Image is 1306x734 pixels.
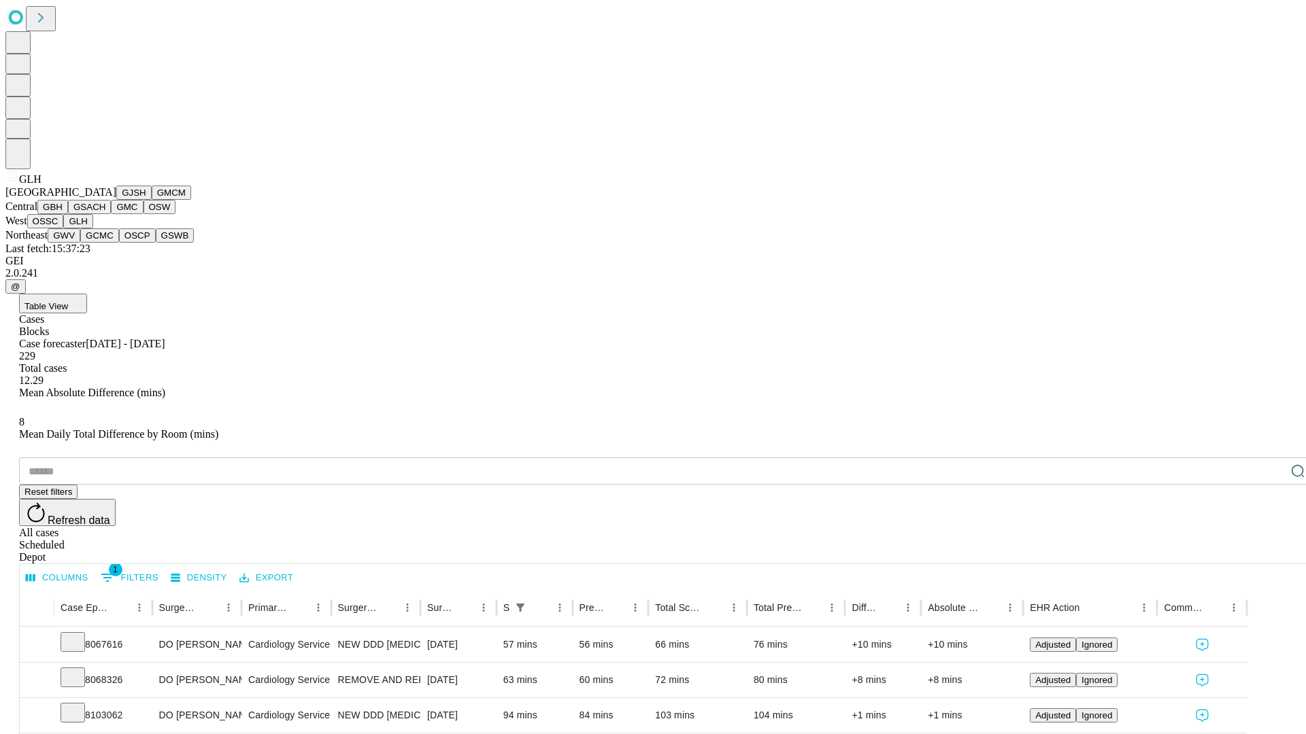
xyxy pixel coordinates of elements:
[503,627,566,662] div: 57 mins
[511,598,530,617] div: 1 active filter
[19,387,165,398] span: Mean Absolute Difference (mins)
[503,698,566,733] div: 94 mins
[852,602,878,613] div: Difference
[5,186,116,198] span: [GEOGRAPHIC_DATA]
[427,602,454,613] div: Surgery Date
[97,567,162,589] button: Show filters
[248,602,288,613] div: Primary Service
[37,200,68,214] button: GBH
[338,663,414,697] div: REMOVE AND REPLACE INTERNAL CARDIAC [MEDICAL_DATA], MULTIPEL LEAD
[398,598,417,617] button: Menu
[928,602,980,613] div: Absolute Difference
[852,627,914,662] div: +10 mins
[19,294,87,313] button: Table View
[159,698,235,733] div: DO [PERSON_NAME] [PERSON_NAME]
[61,698,146,733] div: 8103062
[1205,598,1224,617] button: Sort
[503,663,566,697] div: 63 mins
[852,663,914,697] div: +8 mins
[19,499,116,526] button: Refresh data
[111,598,130,617] button: Sort
[899,598,918,617] button: Menu
[5,267,1301,279] div: 2.0.241
[19,362,67,374] span: Total cases
[27,669,47,693] button: Expand
[61,602,110,613] div: Case Epic Id
[803,598,822,617] button: Sort
[550,598,569,617] button: Menu
[655,698,740,733] div: 103 mins
[156,228,195,243] button: GSWB
[27,633,47,657] button: Expand
[880,598,899,617] button: Sort
[109,563,122,576] span: 1
[754,698,839,733] div: 104 mins
[531,598,550,617] button: Sort
[24,301,68,311] span: Table View
[248,663,324,697] div: Cardiology Service
[754,602,803,613] div: Total Predicted Duration
[928,627,1016,662] div: +10 mins
[607,598,626,617] button: Sort
[1001,598,1020,617] button: Menu
[11,281,20,292] span: @
[309,598,328,617] button: Menu
[19,338,86,349] span: Case forecaster
[236,567,297,589] button: Export
[5,215,27,226] span: West
[159,602,199,613] div: Surgeon Name
[248,698,324,733] div: Cardiology Service
[152,186,191,200] button: GMCM
[982,598,1001,617] button: Sort
[338,602,378,613] div: Surgery Name
[144,200,176,214] button: OSW
[455,598,474,617] button: Sort
[5,255,1301,267] div: GEI
[754,663,839,697] div: 80 mins
[1030,708,1076,722] button: Adjusted
[19,428,218,440] span: Mean Daily Total Difference by Room (mins)
[111,200,143,214] button: GMC
[427,698,490,733] div: [DATE]
[130,598,149,617] button: Menu
[119,228,156,243] button: OSCP
[86,338,165,349] span: [DATE] - [DATE]
[1082,640,1112,650] span: Ignored
[48,228,80,243] button: GWV
[655,602,704,613] div: Total Scheduled Duration
[503,602,509,613] div: Scheduled In Room Duration
[1224,598,1243,617] button: Menu
[1035,710,1071,720] span: Adjusted
[822,598,841,617] button: Menu
[1164,602,1203,613] div: Comments
[427,663,490,697] div: [DATE]
[580,627,642,662] div: 56 mins
[159,663,235,697] div: DO [PERSON_NAME] [PERSON_NAME]
[580,602,606,613] div: Predicted In Room Duration
[19,350,35,362] span: 229
[48,514,110,526] span: Refresh data
[1076,637,1118,652] button: Ignored
[754,627,839,662] div: 76 mins
[852,698,914,733] div: +1 mins
[61,627,146,662] div: 8067616
[5,279,26,294] button: @
[1035,675,1071,685] span: Adjusted
[338,698,414,733] div: NEW DDD [MEDICAL_DATA] IMPLANT
[80,228,119,243] button: GCMC
[705,598,724,617] button: Sort
[1030,637,1076,652] button: Adjusted
[379,598,398,617] button: Sort
[27,214,64,228] button: OSSC
[19,416,24,427] span: 8
[1035,640,1071,650] span: Adjusted
[290,598,309,617] button: Sort
[1030,602,1079,613] div: EHR Action
[167,567,231,589] button: Density
[1076,673,1118,687] button: Ignored
[5,229,48,241] span: Northeast
[655,627,740,662] div: 66 mins
[19,374,44,386] span: 12.29
[1076,708,1118,722] button: Ignored
[248,627,324,662] div: Cardiology Service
